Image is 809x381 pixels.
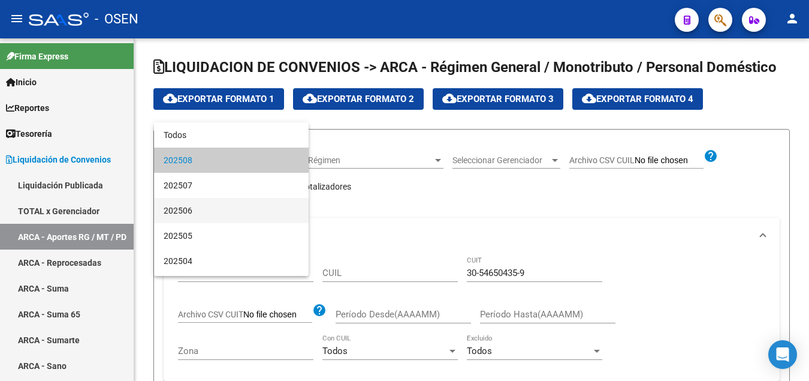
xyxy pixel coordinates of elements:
span: 202504 [164,248,299,274]
span: 202506 [164,198,299,223]
span: 202507 [164,173,299,198]
span: 202505 [164,223,299,248]
span: 202508 [164,148,299,173]
span: 202503 [164,274,299,299]
span: Todos [164,122,299,148]
div: Open Intercom Messenger [768,340,797,369]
